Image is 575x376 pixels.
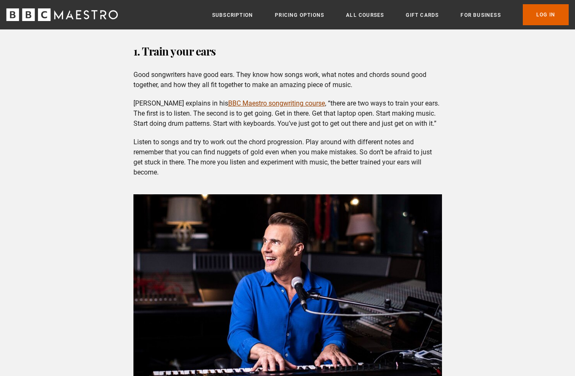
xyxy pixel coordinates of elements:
[461,11,500,19] a: For business
[6,8,118,21] svg: BBC Maestro
[406,11,439,19] a: Gift Cards
[133,137,442,177] p: Listen to songs and try to work out the chord progression. Play around with different notes and r...
[133,98,442,129] p: [PERSON_NAME] explains in his , “there are two ways to train your ears. The first is to listen. T...
[133,41,442,61] h3: 1. Train your ears
[212,4,569,25] nav: Primary
[228,99,325,107] a: BBC Maestro songwriting course
[133,70,442,90] p: Good songwriters have good ears. They know how songs work, what notes and chords sound good toget...
[275,11,324,19] a: Pricing Options
[523,4,569,25] a: Log In
[346,11,384,19] a: All Courses
[212,11,253,19] a: Subscription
